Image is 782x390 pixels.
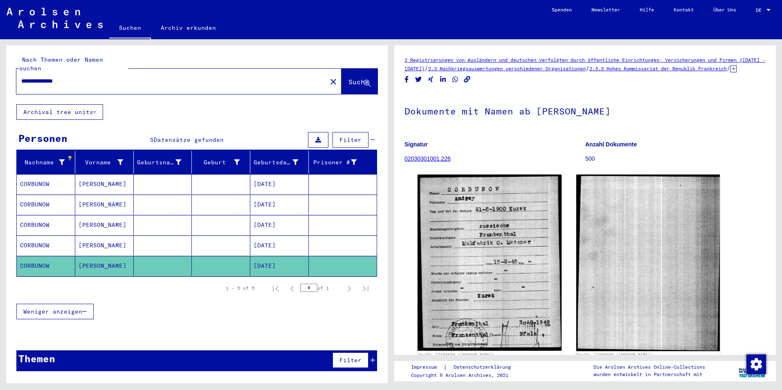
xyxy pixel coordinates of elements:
div: Themen [18,351,55,366]
mat-cell: CORBUNOW [17,174,75,194]
button: Next page [341,280,357,296]
p: 500 [585,155,766,163]
span: Filter [339,136,362,143]
a: Archiv erkunden [151,18,226,38]
a: Impressum [411,363,443,372]
div: Geburtsname [137,158,182,167]
div: Personen [18,131,67,146]
mat-header-cell: Geburtsname [134,151,192,174]
div: Geburtsdatum [254,158,298,167]
h1: Dokumente mit Namen ab [PERSON_NAME] [404,92,766,128]
mat-header-cell: Vorname [75,151,134,174]
mat-label: Nach Themen oder Namen suchen [19,56,103,72]
p: Die Arolsen Archives Online-Collections [593,363,705,371]
mat-cell: CORBUNOW [17,256,75,276]
button: Previous page [284,280,300,296]
span: / [425,65,428,72]
span: Suche [348,78,369,86]
mat-cell: [DATE] [250,215,309,235]
mat-header-cell: Prisoner # [309,151,377,174]
div: Geburt‏ [195,158,240,167]
div: of 1 [300,284,341,292]
mat-cell: [PERSON_NAME] [75,235,134,256]
mat-cell: [DATE] [250,174,309,194]
button: Share on WhatsApp [451,74,460,85]
img: yv_logo.png [737,361,768,381]
span: Weniger anzeigen [23,308,82,315]
span: 5 [150,136,154,143]
span: Datensätze gefunden [154,136,224,143]
mat-cell: [PERSON_NAME] [75,195,134,215]
img: Zustimmung ändern [746,354,766,374]
img: 001.jpg [418,175,562,351]
img: 002.jpg [576,175,720,351]
mat-icon: close [328,77,338,87]
button: Share on Twitter [414,74,423,85]
div: Geburt‏ [195,156,250,169]
mat-header-cell: Geburtsdatum [250,151,309,174]
img: Arolsen_neg.svg [7,8,103,28]
span: / [727,65,730,72]
div: | [411,363,521,372]
a: 2.3 Nachkriegsauswertungen verschiedener Organisationen [428,65,586,72]
div: Geburtsname [137,156,192,169]
mat-cell: [DATE] [250,235,309,256]
button: Filter [333,132,369,148]
a: 02030301001.226 [404,155,451,162]
mat-cell: CORBUNOW [17,195,75,215]
p: Copyright © Arolsen Archives, 2021 [411,372,521,379]
mat-cell: CORBUNOW [17,215,75,235]
mat-cell: [DATE] [250,195,309,215]
span: / [586,65,589,72]
button: Share on LinkedIn [439,74,447,85]
p: wurden entwickelt in Partnerschaft mit [593,371,705,378]
div: Nachname [20,158,65,167]
div: Vorname [79,158,123,167]
button: Copy link [463,74,472,85]
button: Clear [325,73,342,90]
mat-cell: [PERSON_NAME] [75,174,134,194]
mat-header-cell: Geburt‏ [192,151,250,174]
b: Anzahl Dokumente [585,141,637,148]
div: Prisoner # [312,156,367,169]
button: Share on Xing [427,74,435,85]
mat-cell: [PERSON_NAME] [75,256,134,276]
div: Prisoner # [312,158,357,167]
a: Datenschutzerklärung [447,363,521,372]
mat-cell: [PERSON_NAME] [75,215,134,235]
div: Vorname [79,156,133,169]
a: 2 Registrierungen von Ausländern und deutschen Verfolgten durch öffentliche Einrichtungen, Versic... [404,57,765,72]
button: First page [267,280,284,296]
button: Weniger anzeigen [16,304,94,319]
div: Nachname [20,156,75,169]
button: Archival tree units [16,104,103,120]
span: Filter [339,356,362,364]
b: Signatur [404,141,428,148]
span: DE [756,7,765,13]
mat-cell: [DATE] [250,256,309,276]
mat-header-cell: Nachname [17,151,75,174]
button: Suche [342,69,378,94]
button: Last page [357,280,374,296]
button: Share on Facebook [402,74,411,85]
button: Filter [333,352,369,368]
mat-cell: CORBUNOW [17,235,75,256]
a: DocID: 77406556 ([PERSON_NAME]) [418,352,494,357]
a: Suchen [109,18,151,39]
a: DocID: 77406556 ([PERSON_NAME]) [577,352,653,357]
a: 2.3.3 Hohes Kommissariat der Republik Frankreich [589,65,727,72]
div: Geburtsdatum [254,156,308,169]
div: 1 – 5 of 5 [226,285,254,292]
